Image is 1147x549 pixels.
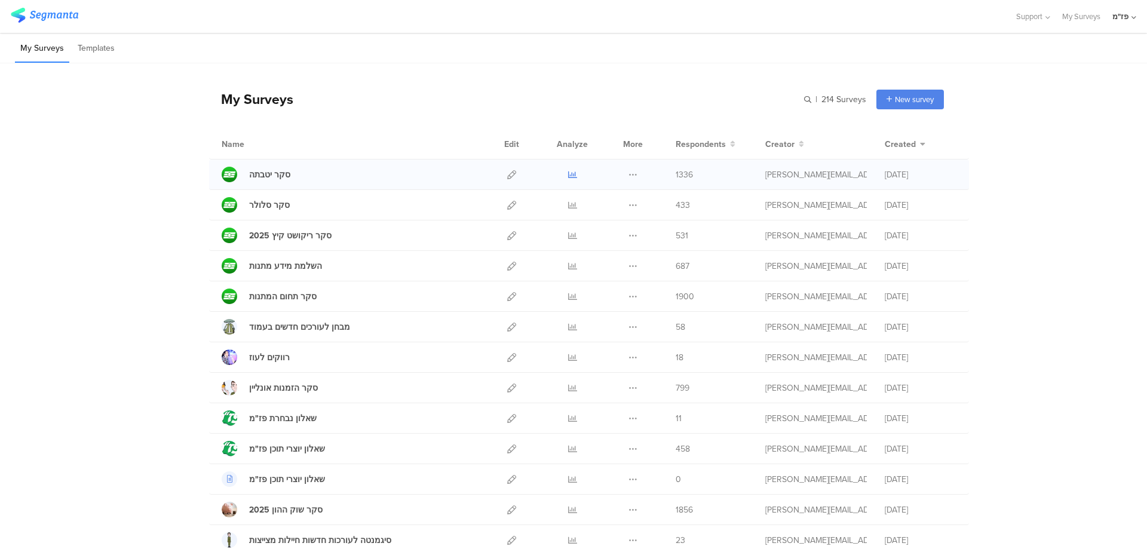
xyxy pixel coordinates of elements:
span: 687 [676,260,689,272]
span: | [814,93,819,106]
a: שאלון נבחרת פז"מ [222,410,317,426]
div: ron@pazam.mobi [765,473,867,486]
div: [DATE] [885,382,956,394]
div: [DATE] [885,290,956,303]
a: שאלון יוצרי תוכן פז"מ [222,441,325,456]
div: סקר שוק ההון 2025 [249,504,323,516]
div: שאלון יוצרי תוכן פז"מ [249,473,325,486]
div: ron@pazam.mobi [765,321,867,333]
span: 458 [676,443,690,455]
div: [DATE] [885,229,956,242]
span: 433 [676,199,690,211]
span: New survey [895,94,934,105]
div: Name [222,138,293,151]
div: [DATE] [885,260,956,272]
div: [DATE] [885,412,956,425]
span: 1900 [676,290,694,303]
span: 18 [676,351,683,364]
span: 799 [676,382,689,394]
div: Edit [499,129,525,159]
span: Respondents [676,138,726,151]
div: סקר סלולר [249,199,290,211]
div: [DATE] [885,321,956,333]
div: ron@pazam.mobi [765,260,867,272]
div: מבחן לעורכים חדשים בעמוד [249,321,350,333]
span: 58 [676,321,685,333]
a: מבחן לעורכים חדשים בעמוד [222,319,350,335]
a: סקר תחום המתנות [222,289,317,304]
div: סקר הזמנות אונליין [249,382,318,394]
span: 1336 [676,168,693,181]
a: סקר הזמנות אונליין [222,380,318,395]
div: שאלון נבחרת פז"מ [249,412,317,425]
div: Analyze [554,129,590,159]
a: רווקים לעוז [222,349,290,365]
div: More [620,129,646,159]
div: סקר יטבתה [249,168,290,181]
span: 11 [676,412,682,425]
img: segmanta logo [11,8,78,23]
div: My Surveys [209,89,293,109]
span: 23 [676,534,685,547]
div: סיגמנטה לעורכות חדשות חיילות מצייצות [249,534,391,547]
div: ron@pazam.mobi [765,351,867,364]
span: 214 Surveys [821,93,866,106]
div: השלמת מידע מתנות [249,260,322,272]
button: Creator [765,138,804,151]
div: פז"מ [1112,11,1128,22]
button: Created [885,138,925,151]
div: ron@pazam.mobi [765,412,867,425]
div: [DATE] [885,473,956,486]
li: My Surveys [15,35,69,63]
div: [DATE] [885,351,956,364]
span: 0 [676,473,681,486]
span: 1856 [676,504,693,516]
span: Support [1016,11,1042,22]
a: השלמת מידע מתנות [222,258,322,274]
div: שאלון יוצרי תוכן פז"מ [249,443,325,455]
a: סקר ריקושט קיץ 2025 [222,228,332,243]
button: Respondents [676,138,735,151]
div: רווקים לעוז [249,351,290,364]
div: ron@pazam.mobi [765,443,867,455]
div: ron@pazam.mobi [765,534,867,547]
a: שאלון יוצרי תוכן פז"מ [222,471,325,487]
span: 531 [676,229,688,242]
a: סקר שוק ההון 2025 [222,502,323,517]
div: [DATE] [885,443,956,455]
span: Creator [765,138,795,151]
a: סקר סלולר [222,197,290,213]
div: [DATE] [885,534,956,547]
div: ron@pazam.mobi [765,199,867,211]
a: סיגמנטה לעורכות חדשות חיילות מצייצות [222,532,391,548]
div: ron@pazam.mobi [765,229,867,242]
span: Created [885,138,916,151]
div: ron@pazam.mobi [765,382,867,394]
div: ron@pazam.mobi [765,168,867,181]
li: Templates [72,35,120,63]
div: [DATE] [885,199,956,211]
div: ron@pazam.mobi [765,290,867,303]
div: [DATE] [885,168,956,181]
div: [DATE] [885,504,956,516]
a: סקר יטבתה [222,167,290,182]
div: סקר ריקושט קיץ 2025 [249,229,332,242]
div: סקר תחום המתנות [249,290,317,303]
div: ron@pazam.mobi [765,504,867,516]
